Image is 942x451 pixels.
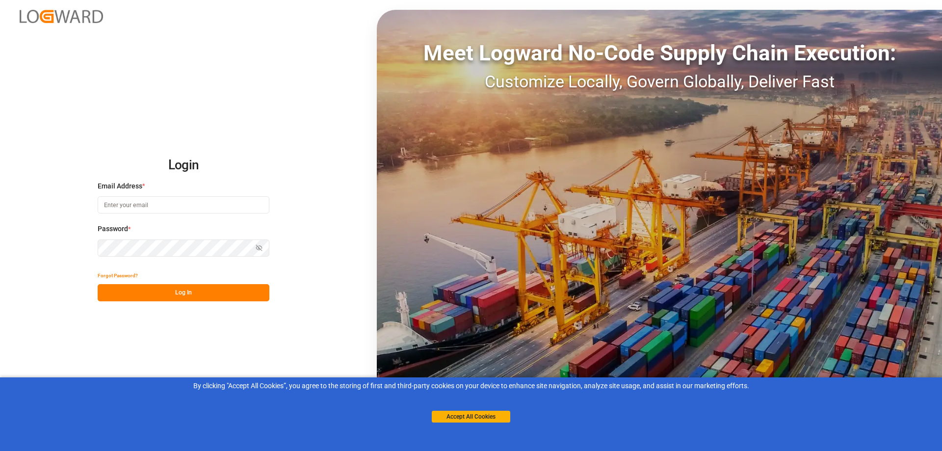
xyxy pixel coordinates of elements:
button: Accept All Cookies [432,411,510,423]
span: Email Address [98,181,142,191]
h2: Login [98,150,269,181]
button: Forgot Password? [98,267,138,284]
div: Customize Locally, Govern Globally, Deliver Fast [377,69,942,94]
input: Enter your email [98,196,269,213]
div: Meet Logward No-Code Supply Chain Execution: [377,37,942,69]
img: Logward_new_orange.png [20,10,103,23]
button: Log In [98,284,269,301]
div: By clicking "Accept All Cookies”, you agree to the storing of first and third-party cookies on yo... [7,381,935,391]
span: Password [98,224,128,234]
